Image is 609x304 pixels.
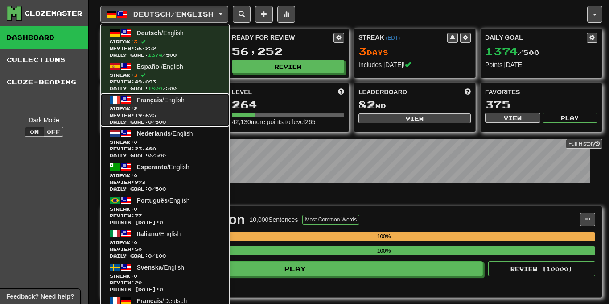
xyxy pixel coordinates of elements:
span: / English [137,230,181,237]
span: Points [DATE]: 0 [110,219,220,226]
span: 3 [134,39,137,44]
span: Streak: [110,206,220,212]
button: Review (10000) [488,261,595,276]
div: 264 [232,99,344,110]
span: Deutsch / English [133,10,214,18]
span: 3 [358,45,367,57]
span: 3 [134,72,137,78]
div: Day s [358,46,471,57]
div: nd [358,99,471,111]
span: This week in points, UTC [465,87,471,96]
span: 0 [134,240,137,245]
span: Review: 56,252 [110,45,220,52]
span: Daily Goal: / 500 [110,119,220,125]
div: Includes [DATE]! [358,60,471,69]
span: Esperanto [137,163,167,171]
span: Italiano [137,230,159,237]
a: Português/EnglishStreak:0 Review:77Points [DATE]:0 [101,194,229,227]
button: View [358,113,471,123]
span: / English [137,163,189,171]
span: 0 [134,273,137,279]
button: Off [44,127,63,137]
div: 56,252 [232,46,344,57]
span: / English [137,264,185,271]
a: Italiano/EnglishStreak:0 Review:50Daily Goal:0/100 [101,227,229,261]
span: Daily Goal: / 500 [110,52,220,58]
button: Add sentence to collection [255,6,273,23]
div: 42,130 more points to level 265 [232,117,344,126]
span: Português [137,197,168,204]
button: View [485,113,540,123]
button: Play [543,113,598,123]
span: Daily Goal: / 500 [110,186,220,192]
span: Review: 23,480 [110,146,220,152]
span: 1800 [148,86,162,91]
span: 0 [134,206,137,212]
span: Français [137,96,163,104]
div: 100% [173,246,595,255]
button: Deutsch/English [100,6,228,23]
a: Español/EnglishStreak:3 Review:49,093Daily Goal:1800/500 [101,60,229,93]
div: 100% [173,232,595,241]
span: 1374 [485,45,518,57]
span: Open feedback widget [6,292,74,301]
span: Score more points to level up [338,87,344,96]
span: Review: 49,093 [110,79,220,85]
span: 2 [134,106,137,111]
span: Deutsch [137,29,161,37]
span: Review: 19,675 [110,112,220,119]
span: Streak: [110,105,220,112]
span: Streak: [110,38,220,45]
span: / English [137,29,184,37]
span: Nederlands [137,130,171,137]
span: Daily Goal: / 500 [110,85,220,92]
button: More stats [277,6,295,23]
span: Streak: [110,239,220,246]
span: Daily Goal: / 500 [110,152,220,159]
span: Leaderboard [358,87,407,96]
span: Points [DATE]: 0 [110,286,220,293]
div: Ready for Review [232,33,333,42]
div: Streak [358,33,447,42]
span: / English [137,130,193,137]
div: Daily Goal [485,33,587,43]
span: 0 [134,173,137,178]
span: Review: 50 [110,246,220,253]
a: Deutsch/EnglishStreak:3 Review:56,252Daily Goal:1374/500 [101,26,229,60]
span: 0 [134,139,137,145]
p: In Progress [100,192,602,201]
span: 0 [148,253,152,258]
button: Play [107,261,483,276]
span: Review: 20 [110,279,220,286]
a: Nederlands/EnglishStreak:0 Review:23,480Daily Goal:0/500 [101,127,229,160]
a: Full History [566,139,602,149]
span: Daily Goal: / 100 [110,253,220,259]
span: Streak: [110,273,220,279]
span: 0 [148,186,152,192]
span: / English [137,96,185,104]
span: / English [137,63,183,70]
button: Review [232,60,344,73]
span: 0 [148,153,152,158]
a: Esperanto/EnglishStreak:0 Review:973Daily Goal:0/500 [101,160,229,194]
div: Favorites [485,87,597,96]
span: Streak: [110,139,220,146]
span: Streak: [110,172,220,179]
div: Dark Mode [7,116,81,125]
span: 1374 [148,52,162,58]
div: 10,000 Sentences [249,215,298,224]
a: Svenska/EnglishStreak:0 Review:20Points [DATE]:0 [101,261,229,294]
a: (EDT) [386,35,400,41]
span: / English [137,197,190,204]
span: Español [137,63,161,70]
div: Points [DATE] [485,60,597,69]
span: Level [232,87,252,96]
span: Review: 77 [110,212,220,219]
button: Search sentences [233,6,251,23]
span: 0 [148,119,152,125]
span: 82 [358,98,375,111]
span: Streak: [110,72,220,79]
div: 375 [485,99,597,110]
button: On [25,127,44,137]
span: Svenska [137,264,162,271]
